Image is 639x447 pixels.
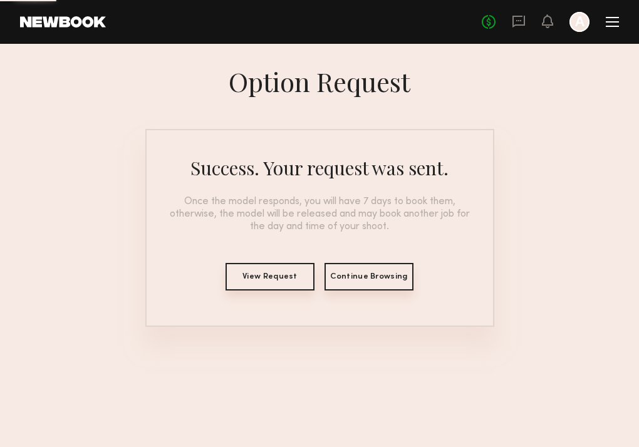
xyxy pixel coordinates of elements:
[229,64,410,99] div: Option Request
[325,263,413,290] button: Continue Browsing
[190,155,449,180] div: Success. Your request was sent.
[569,12,590,32] a: A
[226,263,314,290] button: View Request
[162,195,478,233] div: Once the model responds, you will have 7 days to book them, otherwise, the model will be released...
